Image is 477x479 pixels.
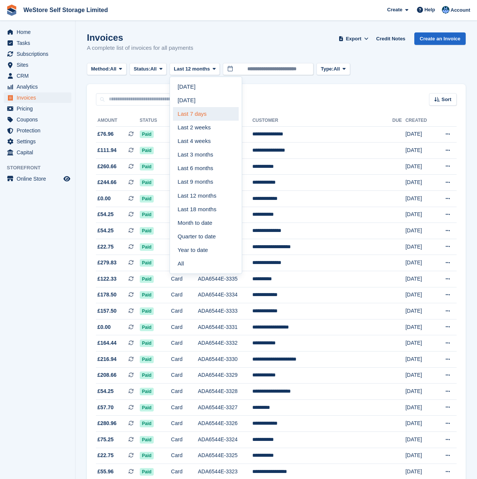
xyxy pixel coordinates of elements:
[97,178,117,186] span: £244.66
[405,319,435,335] td: [DATE]
[140,227,154,235] span: Paid
[97,371,117,379] span: £208.66
[4,103,71,114] a: menu
[346,35,361,43] span: Export
[97,146,117,154] span: £111.94
[173,203,239,216] a: Last 18 months
[173,107,239,121] a: Last 7 days
[373,32,408,45] a: Credit Notes
[17,92,62,103] span: Invoices
[171,271,198,287] td: Card
[140,324,154,331] span: Paid
[140,179,154,186] span: Paid
[140,275,154,283] span: Paid
[97,243,114,251] span: £22.75
[405,271,435,287] td: [DATE]
[171,319,198,335] td: Card
[198,319,252,335] td: ADA6544E-3331
[17,27,62,37] span: Home
[198,399,252,416] td: ADA6544E-3327
[87,32,193,43] h1: Invoices
[140,211,154,218] span: Paid
[87,44,193,52] p: A complete list of invoices for all payments
[97,387,114,395] span: £54.25
[316,63,350,75] button: Type: All
[405,175,435,191] td: [DATE]
[405,191,435,207] td: [DATE]
[140,163,154,170] span: Paid
[62,174,71,183] a: Preview store
[134,65,150,73] span: Status:
[171,416,198,432] td: Card
[198,335,252,352] td: ADA6544E-3332
[140,420,154,427] span: Paid
[333,65,340,73] span: All
[17,38,62,48] span: Tasks
[97,404,114,411] span: £57.70
[97,307,117,315] span: £157.50
[405,367,435,384] td: [DATE]
[171,448,198,464] td: Card
[171,352,198,368] td: Card
[171,335,198,352] td: Card
[87,63,127,75] button: Method: All
[97,291,117,299] span: £178.50
[140,452,154,459] span: Paid
[140,468,154,476] span: Paid
[140,243,154,251] span: Paid
[6,5,17,16] img: stora-icon-8386f47178a22dfd0bd8f6a31ec36ba5ce8667c1dd55bd0f319d3a0aa187defe.svg
[198,416,252,432] td: ADA6544E-3326
[17,71,62,81] span: CRM
[97,339,117,347] span: £164.44
[7,164,75,172] span: Storefront
[173,243,239,257] a: Year to date
[405,255,435,271] td: [DATE]
[4,125,71,136] a: menu
[198,384,252,400] td: ADA6544E-3328
[140,195,154,203] span: Paid
[405,287,435,303] td: [DATE]
[405,431,435,448] td: [DATE]
[17,114,62,125] span: Coupons
[17,147,62,158] span: Capital
[173,94,239,107] a: [DATE]
[387,6,402,14] span: Create
[173,80,239,94] a: [DATE]
[17,103,62,114] span: Pricing
[173,134,239,148] a: Last 4 weeks
[4,147,71,158] a: menu
[198,271,252,287] td: ADA6544E-3335
[4,114,71,125] a: menu
[4,71,71,81] a: menu
[198,448,252,464] td: ADA6544E-3325
[173,257,239,270] a: All
[198,431,252,448] td: ADA6544E-3324
[4,27,71,37] a: menu
[140,259,154,267] span: Paid
[97,451,114,459] span: £22.75
[173,148,239,161] a: Last 3 months
[97,419,117,427] span: £280.96
[173,162,239,175] a: Last 6 months
[140,130,154,138] span: Paid
[442,6,449,14] img: Joanne Goff
[171,431,198,448] td: Card
[140,356,154,363] span: Paid
[110,65,117,73] span: All
[140,372,154,379] span: Paid
[97,130,114,138] span: £76.96
[171,399,198,416] td: Card
[337,32,370,45] button: Export
[441,96,451,103] span: Sort
[17,136,62,147] span: Settings
[150,65,157,73] span: All
[405,303,435,319] td: [DATE]
[451,6,470,14] span: Account
[4,38,71,48] a: menu
[171,303,198,319] td: Card
[140,291,154,299] span: Paid
[140,404,154,411] span: Paid
[405,352,435,368] td: [DATE]
[198,303,252,319] td: ADA6544E-3333
[405,207,435,223] td: [DATE]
